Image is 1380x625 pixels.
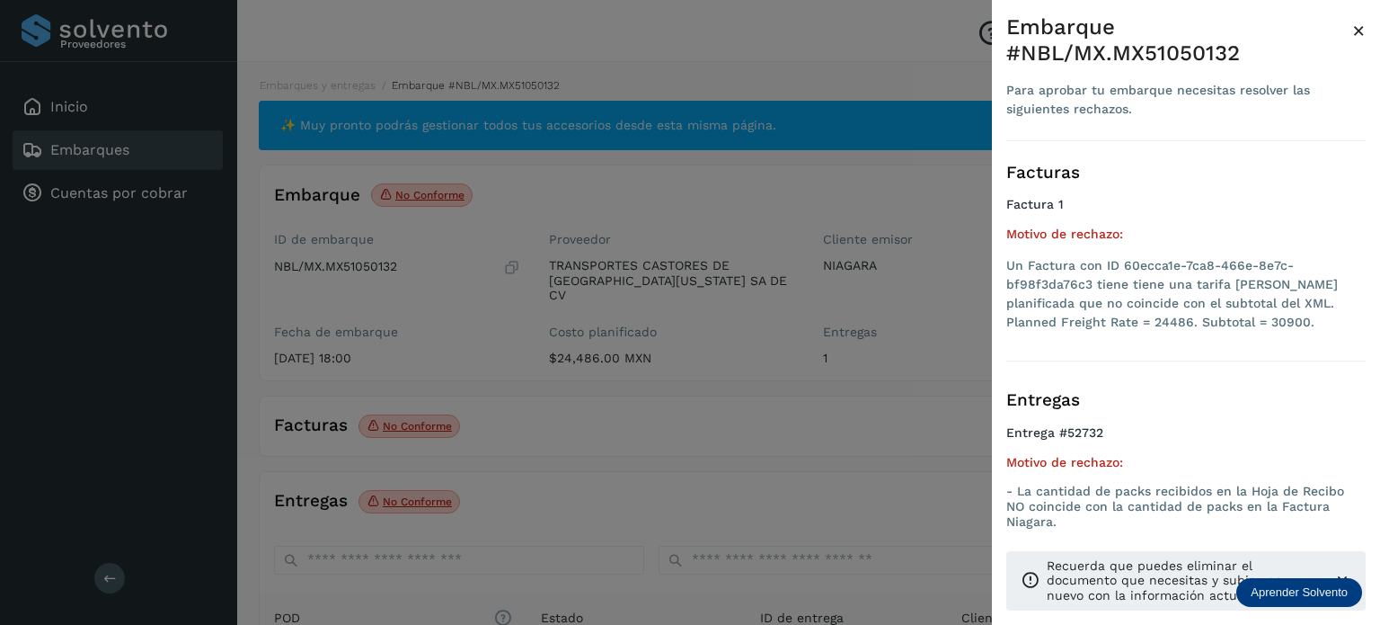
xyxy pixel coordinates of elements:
div: Para aprobar tu embarque necesitas resolver las siguientes rechazos. [1006,81,1352,119]
h5: Motivo de rechazo: [1006,227,1366,242]
h4: Factura 1 [1006,197,1366,212]
li: Un Factura con ID 60ecca1e-7ca8-466e-8e7c-bf98f3da76c3 tiene tiene una tarifa [PERSON_NAME] plani... [1006,256,1366,332]
h3: Facturas [1006,163,1366,183]
span: × [1352,18,1366,43]
div: Aprender Solvento [1236,578,1362,607]
button: Close [1352,14,1366,47]
p: Aprender Solvento [1251,585,1348,600]
p: - La cantidad de packs recibidos en la Hoja de Recibo NO coincide con la cantidad de packs en la ... [1006,484,1366,529]
div: Embarque #NBL/MX.MX51050132 [1006,14,1352,67]
h3: Entregas [1006,390,1366,411]
h4: Entrega #52732 [1006,425,1366,455]
h5: Motivo de rechazo: [1006,455,1366,470]
p: Recuerda que puedes eliminar el documento que necesitas y subir uno nuevo con la información actu... [1047,558,1319,603]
